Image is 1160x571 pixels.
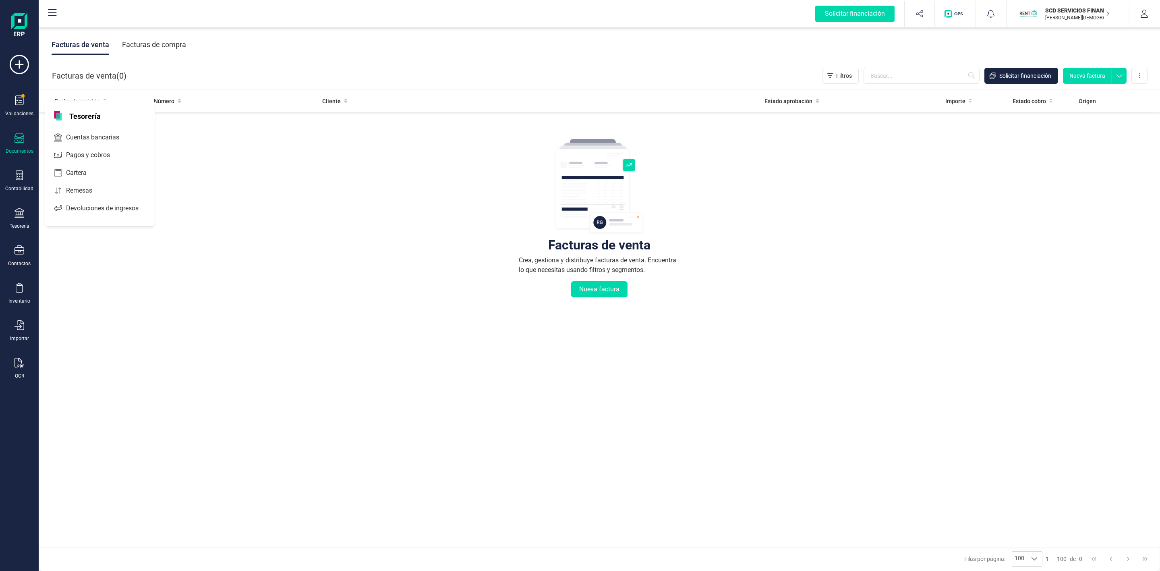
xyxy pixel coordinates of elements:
[519,255,680,275] div: Crea, gestiona y distribuye facturas de venta. Encuentra lo que necesitas usando filtros y segmen...
[5,110,33,117] div: Validaciones
[8,260,31,267] div: Contactos
[964,551,1042,567] div: Filas por página:
[864,68,980,84] input: Buscar...
[822,68,859,84] button: Filtros
[64,111,106,120] span: Tesorería
[940,1,971,27] button: Logo de OPS
[1103,551,1119,567] button: Previous Page
[1057,555,1067,563] span: 100
[1063,68,1112,84] button: Nueva factura
[10,223,29,229] div: Tesorería
[815,6,895,22] div: Solicitar financiación
[1121,551,1136,567] button: Next Page
[1046,555,1049,563] span: 1
[63,186,107,195] span: Remesas
[55,97,100,105] span: Fecha de emisión
[945,97,965,105] span: Importe
[1045,15,1110,21] p: [PERSON_NAME][DEMOGRAPHIC_DATA][DEMOGRAPHIC_DATA]
[63,133,134,142] span: Cuentas bancarias
[1013,97,1046,105] span: Estado cobro
[15,373,24,379] div: OCR
[836,72,852,80] span: Filtros
[548,241,650,249] div: Facturas de venta
[806,1,904,27] button: Solicitar financiación
[1046,555,1082,563] div: -
[5,185,33,192] div: Contabilidad
[1086,551,1102,567] button: First Page
[1019,5,1037,23] img: SC
[52,34,109,55] div: Facturas de venta
[63,150,124,160] span: Pagos y cobros
[764,97,812,105] span: Estado aprobación
[119,70,124,81] span: 0
[63,203,153,213] span: Devoluciones de ingresos
[984,68,1058,84] button: Solicitar financiación
[8,298,30,304] div: Inventario
[322,97,341,105] span: Cliente
[1016,1,1119,27] button: SCSCD SERVICIOS FINANCIEROS SL[PERSON_NAME][DEMOGRAPHIC_DATA][DEMOGRAPHIC_DATA]
[945,10,966,18] img: Logo de OPS
[154,97,174,105] span: Número
[122,34,186,55] div: Facturas de compra
[52,68,126,84] div: Facturas de venta ( )
[6,148,33,154] div: Documentos
[1045,6,1110,15] p: SCD SERVICIOS FINANCIEROS SL
[11,13,27,39] img: Logo Finanedi
[1137,551,1153,567] button: Last Page
[63,168,101,178] span: Cartera
[1070,555,1076,563] span: de
[555,138,644,235] img: img-empty-table.svg
[1012,552,1027,566] span: 100
[1079,97,1096,105] span: Origen
[571,281,628,297] button: Nueva factura
[1079,555,1082,563] span: 0
[10,335,29,342] div: Importar
[999,72,1051,80] span: Solicitar financiación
